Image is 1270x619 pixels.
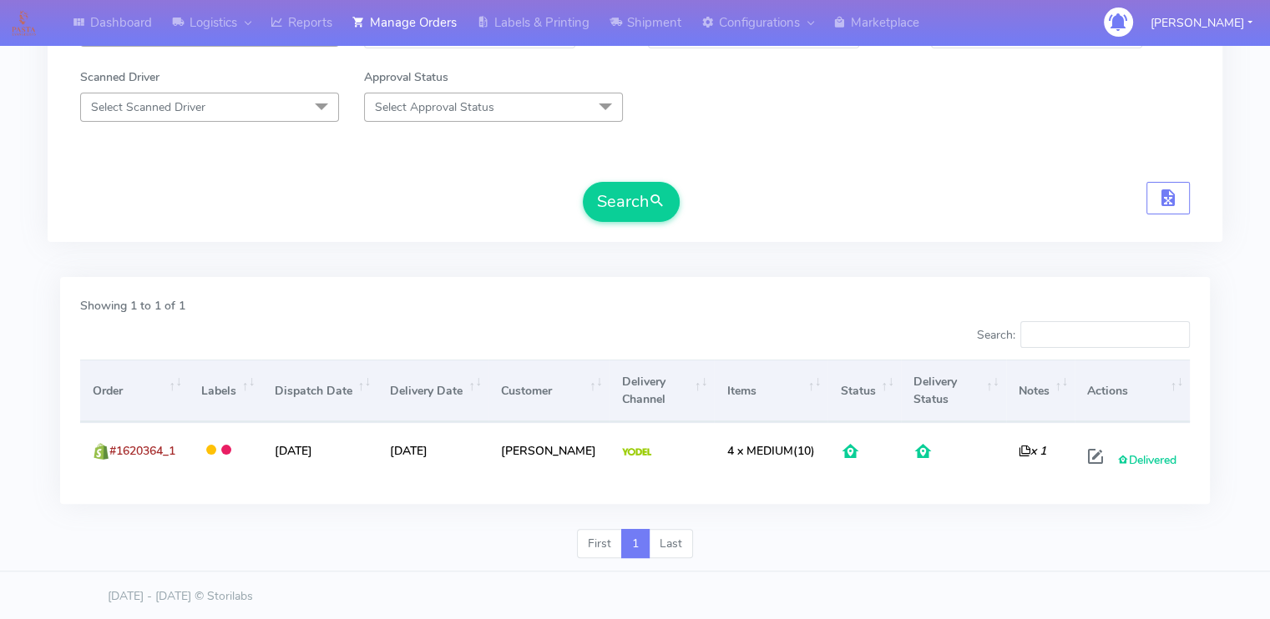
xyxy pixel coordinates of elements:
[189,360,262,422] th: Labels: activate to sort column ascending
[261,422,377,478] td: [DATE]
[714,360,827,422] th: Items: activate to sort column ascending
[1020,321,1190,348] input: Search:
[375,99,494,115] span: Select Approval Status
[1006,360,1075,422] th: Notes: activate to sort column ascending
[93,443,109,460] img: shopify.png
[1117,452,1176,468] span: Delivered
[377,422,488,478] td: [DATE]
[80,360,189,422] th: Order: activate to sort column ascending
[80,68,159,86] label: Scanned Driver
[610,360,715,422] th: Delivery Channel: activate to sort column ascending
[727,443,815,459] span: (10)
[583,182,680,222] button: Search
[976,321,1190,348] label: Search:
[622,448,651,456] img: Yodel
[80,297,185,315] label: Showing 1 to 1 of 1
[1019,443,1046,459] i: x 1
[1075,360,1190,422] th: Actions: activate to sort column ascending
[488,360,610,422] th: Customer: activate to sort column ascending
[827,360,901,422] th: Status: activate to sort column ascending
[901,360,1006,422] th: Delivery Status: activate to sort column ascending
[377,360,488,422] th: Delivery Date: activate to sort column ascending
[621,529,650,559] a: 1
[109,443,175,459] span: #1620364_1
[727,443,793,459] span: 4 x MEDIUM
[364,68,448,86] label: Approval Status
[261,360,377,422] th: Dispatch Date: activate to sort column ascending
[1138,6,1265,40] button: [PERSON_NAME]
[91,99,205,115] span: Select Scanned Driver
[488,422,610,478] td: [PERSON_NAME]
